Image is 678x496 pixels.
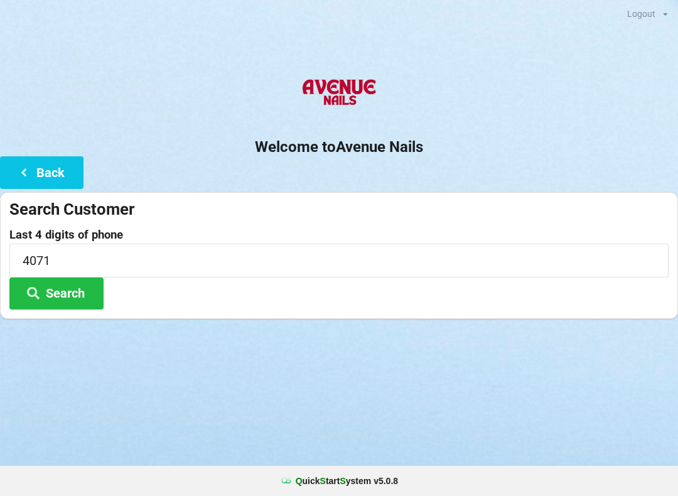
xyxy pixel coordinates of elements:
img: favicon.ico [280,475,293,487]
div: Search Customer [9,199,669,220]
b: uick tart ystem v 5.0.8 [296,475,398,487]
span: S [320,476,326,486]
span: S [340,476,345,486]
img: AvenueNails-Logo.png [297,68,380,119]
span: Q [296,476,303,486]
button: Search [9,278,104,310]
label: Last 4 digits of phone [9,229,669,241]
div: Logout [627,9,655,18]
input: 0000 [9,244,669,277]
